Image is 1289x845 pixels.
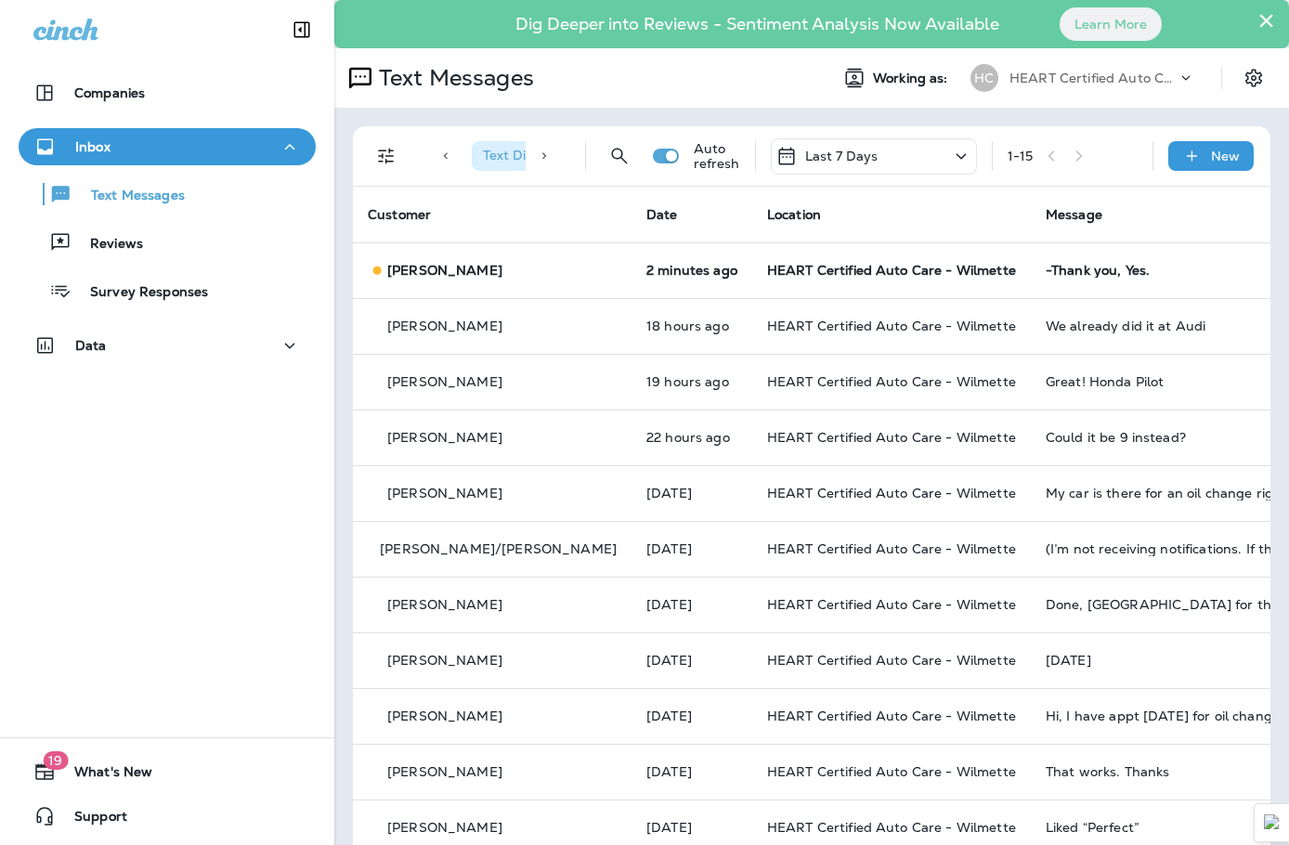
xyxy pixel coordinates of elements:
[873,71,952,86] span: Working as:
[646,206,678,223] span: Date
[1211,149,1240,163] p: New
[368,206,431,223] span: Customer
[646,708,737,723] p: Sep 25, 2025 01:58 PM
[19,327,316,364] button: Data
[387,764,502,779] p: [PERSON_NAME]
[387,597,502,612] p: [PERSON_NAME]
[276,11,328,48] button: Collapse Sidebar
[75,139,111,154] p: Inbox
[56,764,152,786] span: What's New
[1060,7,1162,41] button: Learn More
[72,284,208,302] p: Survey Responses
[970,64,998,92] div: HC
[805,149,879,163] p: Last 7 Days
[462,21,1053,27] p: Dig Deeper into Reviews - Sentiment Analysis Now Available
[646,263,737,278] p: Sep 30, 2025 09:06 AM
[380,541,617,556] p: [PERSON_NAME]/[PERSON_NAME]
[371,64,534,92] p: Text Messages
[19,798,316,835] button: Support
[1008,149,1034,163] div: 1 - 15
[56,809,127,831] span: Support
[767,708,1016,724] span: HEART Certified Auto Care - Wilmette
[767,206,821,223] span: Location
[767,429,1016,446] span: HEART Certified Auto Care - Wilmette
[1264,814,1281,831] img: Detect Auto
[387,708,502,723] p: [PERSON_NAME]
[19,175,316,214] button: Text Messages
[767,485,1016,501] span: HEART Certified Auto Care - Wilmette
[1257,6,1275,35] button: Close
[472,141,661,171] div: Text Direction:Incoming
[19,128,316,165] button: Inbox
[387,486,502,500] p: [PERSON_NAME]
[368,137,405,175] button: Filters
[72,236,143,253] p: Reviews
[72,188,185,205] p: Text Messages
[601,137,638,175] button: Search Messages
[646,430,737,445] p: Sep 29, 2025 10:53 AM
[646,486,737,500] p: Sep 29, 2025 09:06 AM
[646,820,737,835] p: Sep 25, 2025 09:38 AM
[694,141,740,171] p: Auto refresh
[767,652,1016,669] span: HEART Certified Auto Care - Wilmette
[767,373,1016,390] span: HEART Certified Auto Care - Wilmette
[387,318,502,333] p: [PERSON_NAME]
[1237,61,1270,95] button: Settings
[646,374,737,389] p: Sep 29, 2025 01:44 PM
[483,147,631,163] span: Text Direction : Incoming
[19,271,316,310] button: Survey Responses
[767,262,1016,279] span: HEART Certified Auto Care - Wilmette
[19,74,316,111] button: Companies
[767,763,1016,780] span: HEART Certified Auto Care - Wilmette
[43,751,68,770] span: 19
[767,540,1016,557] span: HEART Certified Auto Care - Wilmette
[387,263,502,278] p: [PERSON_NAME]
[767,819,1016,836] span: HEART Certified Auto Care - Wilmette
[646,541,737,556] p: Sep 29, 2025 09:01 AM
[387,653,502,668] p: [PERSON_NAME]
[646,597,737,612] p: Sep 26, 2025 03:58 PM
[19,753,316,790] button: 19What's New
[767,596,1016,613] span: HEART Certified Auto Care - Wilmette
[646,764,737,779] p: Sep 25, 2025 11:07 AM
[19,223,316,262] button: Reviews
[74,85,145,100] p: Companies
[767,318,1016,334] span: HEART Certified Auto Care - Wilmette
[646,653,737,668] p: Sep 26, 2025 11:37 AM
[646,318,737,333] p: Sep 29, 2025 03:03 PM
[75,338,107,353] p: Data
[1009,71,1177,85] p: HEART Certified Auto Care
[387,430,502,445] p: [PERSON_NAME]
[1046,206,1102,223] span: Message
[387,820,502,835] p: [PERSON_NAME]
[387,374,502,389] p: [PERSON_NAME]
